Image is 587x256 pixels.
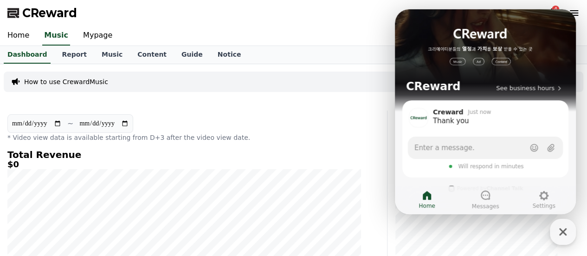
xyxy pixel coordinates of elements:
[67,118,73,129] p: ~
[94,46,130,64] a: Music
[210,46,249,64] a: Notice
[22,6,77,20] span: CReward
[7,160,361,169] h5: $0
[42,26,70,46] a: Music
[4,46,51,64] a: Dashboard
[395,9,576,214] iframe: Channel chat
[54,46,94,64] a: Report
[546,7,557,19] a: 4
[24,77,108,86] a: How to use CrewardMusic
[7,6,77,20] a: CReward
[130,46,174,64] a: Content
[7,133,361,142] p: * Video view data is available starting from D+3 after the video view date.
[76,26,120,46] a: Mypage
[7,150,361,160] h4: Total Revenue
[552,6,559,13] div: 4
[174,46,210,64] a: Guide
